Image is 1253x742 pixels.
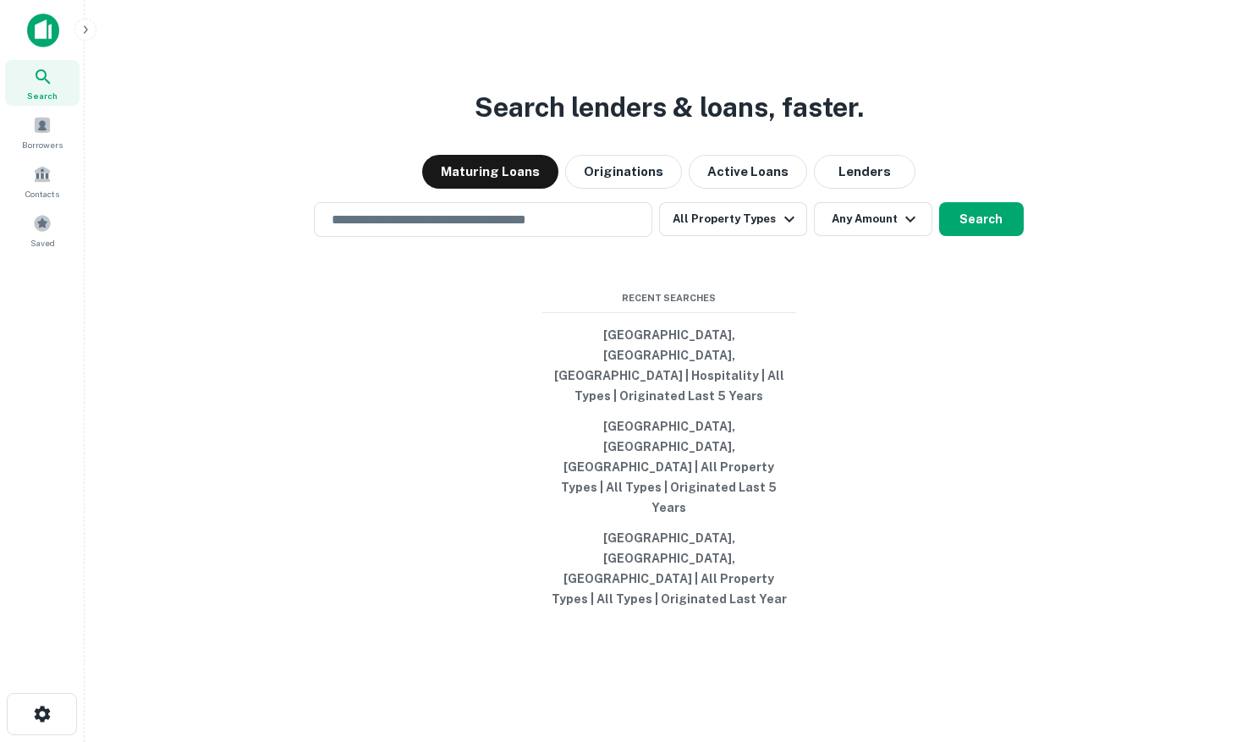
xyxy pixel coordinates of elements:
button: [GEOGRAPHIC_DATA], [GEOGRAPHIC_DATA], [GEOGRAPHIC_DATA] | Hospitality | All Types | Originated La... [542,320,796,411]
button: Search [939,202,1024,236]
h3: Search lenders & loans, faster. [475,87,864,128]
a: Search [5,60,80,106]
button: [GEOGRAPHIC_DATA], [GEOGRAPHIC_DATA], [GEOGRAPHIC_DATA] | All Property Types | All Types | Origin... [542,523,796,614]
a: Borrowers [5,109,80,155]
a: Saved [5,207,80,253]
a: Contacts [5,158,80,204]
button: Any Amount [814,202,932,236]
span: Contacts [25,187,59,201]
button: Originations [565,155,682,189]
iframe: Chat Widget [1168,607,1253,688]
button: [GEOGRAPHIC_DATA], [GEOGRAPHIC_DATA], [GEOGRAPHIC_DATA] | All Property Types | All Types | Origin... [542,411,796,523]
span: Saved [30,236,55,250]
button: Active Loans [689,155,807,189]
button: Lenders [814,155,915,189]
button: Maturing Loans [422,155,558,189]
span: Search [27,89,58,102]
button: All Property Types [659,202,806,236]
span: Recent Searches [542,291,796,305]
span: Borrowers [22,138,63,151]
img: capitalize-icon.png [27,14,59,47]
